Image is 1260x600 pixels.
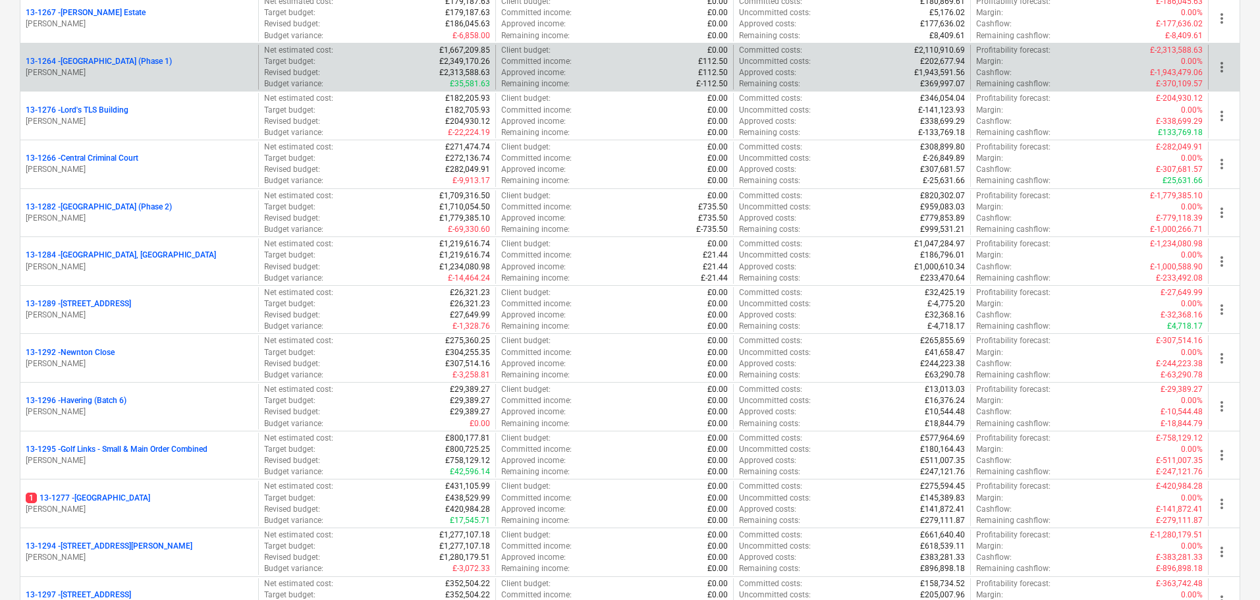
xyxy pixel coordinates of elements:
[501,78,570,90] p: Remaining income :
[976,7,1003,18] p: Margin :
[448,273,490,284] p: £-14,464.24
[501,7,572,18] p: Committed income :
[501,142,551,153] p: Client budget :
[707,287,728,298] p: £0.00
[439,67,490,78] p: £2,313,588.63
[26,541,253,563] div: 13-1294 -[STREET_ADDRESS][PERSON_NAME][PERSON_NAME]
[925,347,965,358] p: £41,658.47
[264,153,315,164] p: Target budget :
[501,56,572,67] p: Committed income :
[501,202,572,213] p: Committed income :
[501,190,551,202] p: Client budget :
[26,358,253,369] p: [PERSON_NAME]
[976,153,1003,164] p: Margin :
[1181,105,1203,116] p: 0.00%
[1167,321,1203,332] p: £4,718.17
[439,213,490,224] p: £1,779,385.10
[1150,238,1203,250] p: £-1,234,080.98
[445,93,490,104] p: £182,205.93
[1156,335,1203,346] p: £-307,514.16
[1181,153,1203,164] p: 0.00%
[920,18,965,30] p: £177,636.02
[1165,30,1203,41] p: £-8,409.61
[1181,56,1203,67] p: 0.00%
[707,335,728,346] p: £0.00
[26,493,253,515] div: 113-1277 -[GEOGRAPHIC_DATA][PERSON_NAME]
[920,190,965,202] p: £820,302.07
[26,310,253,321] p: [PERSON_NAME]
[739,7,811,18] p: Uncommitted costs :
[1214,350,1230,366] span: more_vert
[452,369,490,381] p: £-3,258.81
[739,127,800,138] p: Remaining costs :
[1161,287,1203,298] p: £-27,649.99
[976,224,1051,235] p: Remaining cashflow :
[1181,250,1203,261] p: 0.00%
[501,116,566,127] p: Approved income :
[264,18,320,30] p: Revised budget :
[707,45,728,56] p: £0.00
[920,164,965,175] p: £307,681.57
[26,105,128,116] p: 13-1276 - Lord's TLS Building
[26,541,192,552] p: 13-1294 - [STREET_ADDRESS][PERSON_NAME]
[739,142,802,153] p: Committed costs :
[920,116,965,127] p: £338,699.29
[707,127,728,138] p: £0.00
[264,224,323,235] p: Budget variance :
[26,406,253,418] p: [PERSON_NAME]
[1214,398,1230,414] span: more_vert
[976,190,1051,202] p: Profitability forecast :
[696,78,728,90] p: £-112.50
[920,250,965,261] p: £186,796.01
[976,18,1012,30] p: Cashflow :
[739,273,800,284] p: Remaining costs :
[1150,190,1203,202] p: £-1,779,385.10
[739,18,796,30] p: Approved costs :
[707,298,728,310] p: £0.00
[739,67,796,78] p: Approved costs :
[26,347,115,358] p: 13-1292 - Newnton Close
[976,310,1012,321] p: Cashflow :
[920,142,965,153] p: £308,899.80
[703,250,728,261] p: £21.44
[1156,18,1203,30] p: £-177,636.02
[739,164,796,175] p: Approved costs :
[976,202,1003,213] p: Margin :
[976,335,1051,346] p: Profitability forecast :
[976,358,1012,369] p: Cashflow :
[501,153,572,164] p: Committed income :
[1214,59,1230,75] span: more_vert
[920,78,965,90] p: £369,997.07
[264,261,320,273] p: Revised budget :
[501,175,570,186] p: Remaining income :
[501,224,570,235] p: Remaining income :
[923,153,965,164] p: £-26,849.89
[707,347,728,358] p: £0.00
[1156,164,1203,175] p: £-307,681.57
[264,298,315,310] p: Target budget :
[264,116,320,127] p: Revised budget :
[707,358,728,369] p: £0.00
[439,56,490,67] p: £2,349,170.26
[445,335,490,346] p: £275,360.25
[1194,537,1260,600] iframe: Chat Widget
[501,45,551,56] p: Client budget :
[927,321,965,332] p: £-4,718.17
[1150,261,1203,273] p: £-1,000,588.90
[976,175,1051,186] p: Remaining cashflow :
[739,105,811,116] p: Uncommitted costs :
[739,358,796,369] p: Approved costs :
[923,175,965,186] p: £-25,631.66
[445,105,490,116] p: £182,705.93
[701,273,728,284] p: £-21.44
[707,175,728,186] p: £0.00
[707,30,728,41] p: £0.00
[920,202,965,213] p: £959,083.03
[976,93,1051,104] p: Profitability forecast :
[1156,78,1203,90] p: £-370,109.57
[264,127,323,138] p: Budget variance :
[501,287,551,298] p: Client budget :
[976,250,1003,261] p: Margin :
[264,78,323,90] p: Budget variance :
[445,153,490,164] p: £272,136.74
